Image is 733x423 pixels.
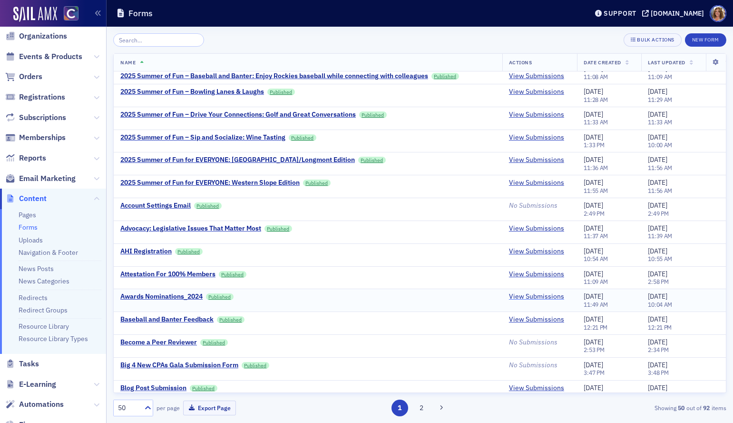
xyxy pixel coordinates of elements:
a: View Submissions [509,315,564,324]
strong: 50 [676,403,686,412]
span: [DATE] [648,247,667,255]
a: Organizations [5,31,67,41]
button: [DOMAIN_NAME] [642,10,707,17]
div: Support [604,9,636,18]
a: Registrations [5,92,65,102]
a: Published [303,180,331,186]
a: Forms [19,223,38,232]
a: Pages [19,211,36,219]
time: 11:33 AM [648,118,672,126]
span: Actions [509,59,532,66]
button: 2 [413,400,430,416]
a: Published [267,89,295,95]
a: Redirect Groups [19,306,68,314]
span: Last Updated [648,59,685,66]
a: SailAMX [13,7,57,22]
a: View Submissions [509,292,564,301]
time: 2:34 PM [648,346,668,353]
time: 11:28 AM [584,96,608,103]
a: View Submissions [509,72,564,81]
time: 4:06 PM [648,392,668,399]
time: 11:49 AM [584,301,608,308]
a: View Submissions [509,384,564,393]
strong: 92 [702,403,712,412]
button: 1 [391,400,408,416]
a: Baseball and Banter Feedback [120,315,214,324]
span: [DATE] [584,224,603,232]
button: New Form [685,33,726,47]
a: View Homepage [57,6,78,22]
span: Content [19,193,47,204]
a: View Submissions [509,224,564,233]
span: Tasks [19,359,39,369]
time: 11:56 AM [648,164,672,171]
span: Profile [710,5,726,22]
span: [DATE] [648,224,667,232]
div: Bulk Actions [637,37,674,42]
span: Events & Products [19,51,82,62]
a: Automations [5,399,64,410]
time: 2:58 PM [648,278,668,285]
a: Memberships [5,132,66,143]
a: Published [175,248,203,255]
button: Bulk Actions [624,33,681,47]
a: Resource Library [19,322,69,331]
span: Organizations [19,31,67,41]
span: Automations [19,399,64,410]
span: [DATE] [584,133,603,141]
a: Content [5,193,47,204]
a: AHI Registration [120,247,172,256]
a: 2025 Summer of Fun – Baseball and Banter: Enjoy Rockies baseball while connecting with colleagues [120,72,428,81]
a: Published [219,271,246,278]
span: [DATE] [648,361,667,369]
time: 8:22 AM [584,392,605,399]
a: Published [200,339,228,346]
time: 11:08 AM [584,73,608,81]
a: News Posts [19,264,54,273]
span: [DATE] [648,383,667,392]
a: View Submissions [509,270,564,279]
a: Published [359,111,387,118]
span: Date Created [584,59,621,66]
span: [DATE] [648,178,667,187]
a: View Submissions [509,156,564,164]
time: 1:33 PM [584,141,604,149]
span: [DATE] [648,155,667,164]
span: [DATE] [584,270,603,278]
span: Name [120,59,136,66]
div: Attestation For 100% Members [120,270,215,279]
span: [DATE] [584,155,603,164]
span: Registrations [19,92,65,102]
a: Published [217,316,244,323]
span: [DATE] [584,178,603,187]
time: 2:49 PM [648,210,668,217]
span: [DATE] [648,87,667,96]
span: [DATE] [584,247,603,255]
time: 2:49 PM [584,210,604,217]
a: Advocacy: Legislative Issues That Matter Most [120,224,261,233]
div: Account Settings Email [120,201,191,210]
a: 2025 Summer of Fun – Sip and Socialize: Wine Tasting [120,133,285,142]
a: Published [190,385,217,392]
a: Published [431,73,459,80]
a: View Submissions [509,179,564,187]
time: 10:54 AM [584,255,608,262]
a: Reports [5,153,46,163]
a: Published [289,134,316,141]
a: Subscriptions [5,112,66,123]
a: Uploads [19,236,43,244]
div: Awards Nominations_2024 [120,292,203,301]
time: 3:47 PM [584,369,604,376]
a: Published [194,202,222,209]
span: [DATE] [584,361,603,369]
time: 10:04 AM [648,301,672,308]
div: Become a Peer Reviewer [120,338,197,347]
a: 2025 Summer of Fun for EVERYONE: Western Slope Edition [120,179,300,187]
span: [DATE] [584,110,603,119]
span: [DATE] [648,270,667,278]
a: Big 4 New CPAs Gala Submission Form [120,361,238,370]
time: 12:21 PM [648,323,672,331]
